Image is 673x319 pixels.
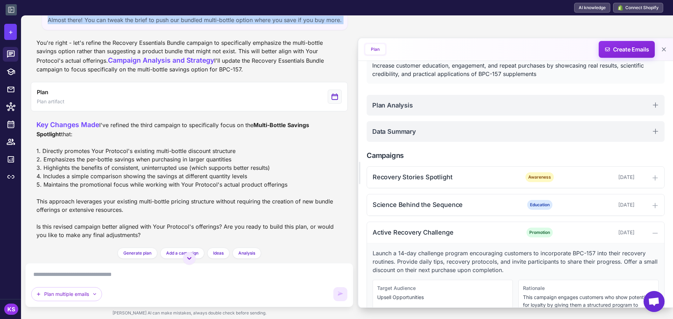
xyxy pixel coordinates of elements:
button: Ideas [207,248,230,259]
div: You're right - let's refine the Recovery Essentials Bundle campaign to specifically emphasize the... [36,39,342,74]
span: Add a campaign [166,250,198,256]
button: View generated Plan [31,82,348,111]
p: Launch a 14-day challenge program encouraging customers to incorporate BPC-157 into their recover... [373,249,659,274]
span: Education [527,200,552,210]
a: Open chat [644,291,665,312]
span: Key Changes Made [36,120,99,129]
p: Upsell Opportunities [377,293,508,301]
div: [DATE] [565,201,634,209]
span: Ideas [213,250,224,256]
span: Generate plan [123,250,151,256]
button: Create Emails [599,41,655,58]
div: Increase customer education, engagement, and repeat purchases by showcasing real results, scienti... [372,61,659,78]
div: Science Behind the Sequence [373,200,514,209]
div: [PERSON_NAME] AI can make mistakes, always double check before sending. [25,307,353,319]
div: Target Audience [377,284,508,292]
span: Campaign Analysis and Strategy [108,56,214,64]
div: Almost there! You can tweak the brief to push our bundled multi-bottle option where you save if y... [42,10,348,30]
button: Connect Shopify [613,3,663,13]
span: Connect Shopify [625,5,659,11]
div: I've refined the third campaign to specifically focus on the that: 1. Directly promotes Your Prot... [36,120,342,239]
span: Awareness [525,172,554,182]
span: Plan [37,88,48,96]
button: Add a campaign [160,248,204,259]
button: + [4,24,17,40]
div: KS [4,304,18,315]
h2: Data Summary [372,127,416,136]
button: Analysis [232,248,261,259]
a: AI knowledge [574,3,610,13]
h2: Plan Analysis [372,100,413,110]
h2: Campaigns [367,150,665,161]
span: Analysis [238,250,255,256]
div: [DATE] [565,173,634,181]
div: [DATE] [565,229,634,236]
span: Create Emails [596,41,658,58]
button: Plan multiple emails [31,287,102,301]
button: Generate plan [117,248,157,259]
div: Recovery Stories Spotlight [373,172,514,182]
div: Rationale [523,284,654,292]
span: Plan artifact [37,98,64,105]
span: Promotion [526,228,553,237]
div: Active Recovery Challenge [373,228,514,237]
button: Plan [365,44,385,55]
span: + [8,27,13,37]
